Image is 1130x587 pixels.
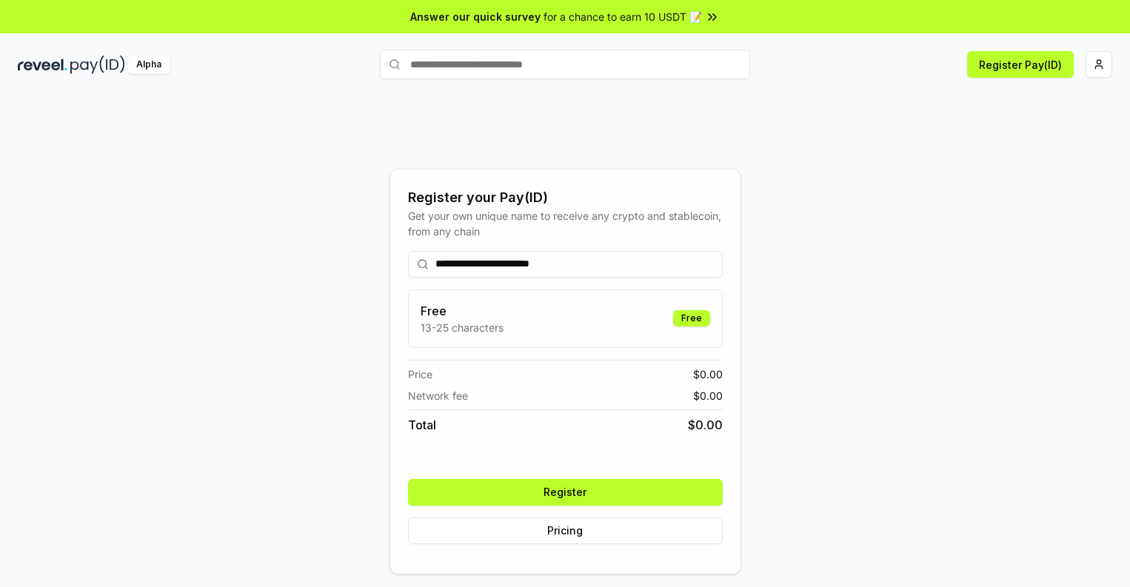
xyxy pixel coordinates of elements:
[408,388,468,403] span: Network fee
[410,9,541,24] span: Answer our quick survey
[18,56,67,74] img: reveel_dark
[128,56,170,74] div: Alpha
[967,51,1074,78] button: Register Pay(ID)
[693,366,723,382] span: $ 0.00
[421,320,504,335] p: 13-25 characters
[688,416,723,434] span: $ 0.00
[70,56,125,74] img: pay_id
[673,310,710,326] div: Free
[408,208,723,239] div: Get your own unique name to receive any crypto and stablecoin, from any chain
[421,302,504,320] h3: Free
[544,9,702,24] span: for a chance to earn 10 USDT 📝
[408,187,723,208] div: Register your Pay(ID)
[408,479,723,506] button: Register
[408,366,432,382] span: Price
[408,517,723,544] button: Pricing
[408,416,436,434] span: Total
[693,388,723,403] span: $ 0.00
